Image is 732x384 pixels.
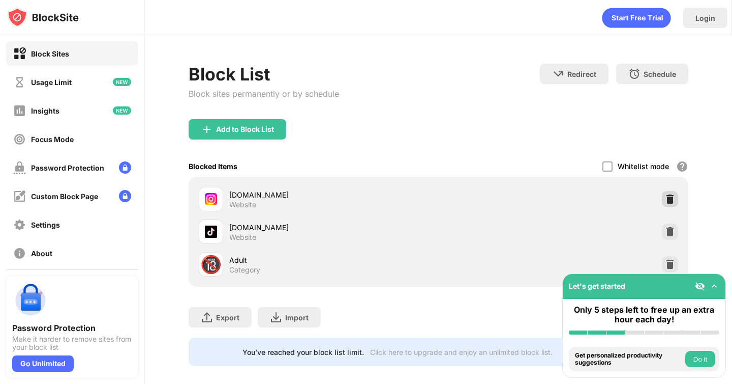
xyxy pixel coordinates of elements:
[189,89,339,99] div: Block sites permanently or by schedule
[31,106,59,115] div: Insights
[31,163,104,172] div: Password Protection
[229,189,438,200] div: [DOMAIN_NAME]
[229,255,438,265] div: Adult
[13,104,26,117] img: insights-off.svg
[113,78,131,86] img: new-icon.svg
[229,222,438,233] div: [DOMAIN_NAME]
[12,282,49,319] img: push-password-protection.svg
[216,313,239,322] div: Export
[13,133,26,146] img: focus-off.svg
[113,106,131,115] img: new-icon.svg
[189,162,237,171] div: Blocked Items
[575,352,683,367] div: Get personalized productivity suggestions
[31,49,69,58] div: Block Sites
[12,323,132,333] div: Password Protection
[31,221,60,229] div: Settings
[205,226,217,238] img: favicons
[229,233,256,242] div: Website
[216,125,274,133] div: Add to Block List
[119,161,131,174] img: lock-menu.svg
[189,64,339,85] div: Block List
[13,218,26,231] img: settings-off.svg
[13,161,26,174] img: password-protection-off.svg
[242,348,364,356] div: You’ve reached your block list limit.
[695,14,715,22] div: Login
[13,47,26,60] img: block-on.svg
[644,70,676,78] div: Schedule
[569,305,719,324] div: Only 5 steps left to free up an extra hour each day!
[7,7,79,28] img: logo-blocksite.svg
[31,249,52,258] div: About
[12,355,74,372] div: Go Unlimited
[13,76,26,89] img: time-usage-off.svg
[685,351,715,367] button: Do it
[569,282,625,290] div: Let's get started
[370,348,553,356] div: Click here to upgrade and enjoy an unlimited block list.
[12,335,132,351] div: Make it harder to remove sites from your block list
[618,162,669,171] div: Whitelist mode
[709,281,719,291] img: omni-setup-toggle.svg
[602,8,671,28] div: animation
[695,281,705,291] img: eye-not-visible.svg
[119,190,131,202] img: lock-menu.svg
[285,313,309,322] div: Import
[13,190,26,203] img: customize-block-page-off.svg
[229,200,256,209] div: Website
[229,265,260,275] div: Category
[567,70,596,78] div: Redirect
[31,192,98,201] div: Custom Block Page
[31,78,72,87] div: Usage Limit
[205,193,217,205] img: favicons
[31,135,74,144] div: Focus Mode
[13,247,26,260] img: about-off.svg
[200,254,222,275] div: 🔞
